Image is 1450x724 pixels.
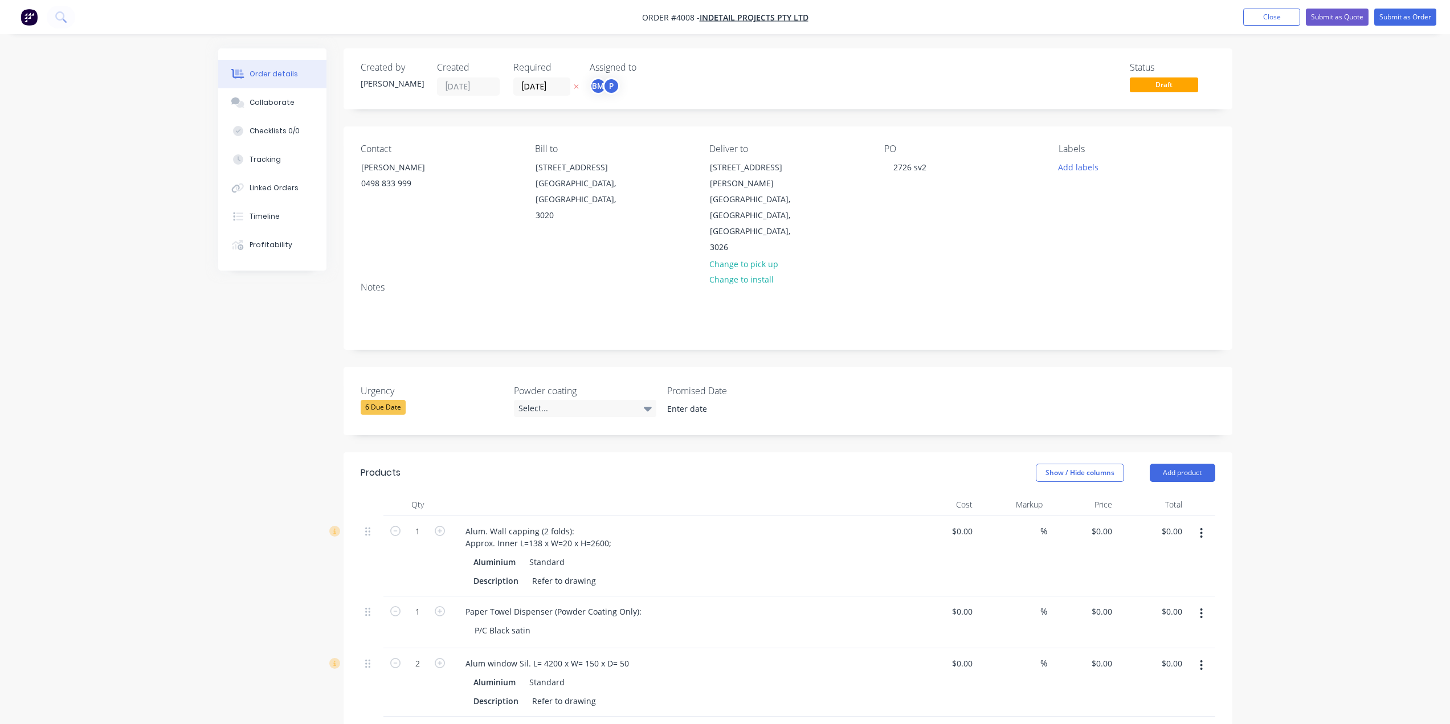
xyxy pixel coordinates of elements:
div: Description [469,693,523,709]
div: [PERSON_NAME] [361,77,423,89]
button: Add product [1150,464,1215,482]
div: Notes [361,282,1215,293]
div: Labels [1059,144,1215,154]
span: Draft [1130,77,1198,92]
div: [GEOGRAPHIC_DATA], [GEOGRAPHIC_DATA], 3020 [536,175,630,223]
div: Alum window Sil. L= 4200 x W= 150 x D= 50 [456,655,638,672]
div: Products [361,466,401,480]
button: Submit as Order [1374,9,1436,26]
input: Enter date [659,400,801,418]
div: [PERSON_NAME]0498 833 999 [352,159,465,195]
div: Profitability [250,240,292,250]
button: Add labels [1052,159,1105,174]
div: Description [469,572,523,589]
div: Standard [525,674,565,690]
div: Created by [361,62,423,73]
div: Refer to drawing [528,572,601,589]
div: [STREET_ADDRESS][GEOGRAPHIC_DATA], [GEOGRAPHIC_DATA], 3020 [526,159,640,224]
button: Linked Orders [218,174,326,202]
div: 2726 sv2 [884,159,936,175]
button: Order details [218,60,326,88]
button: BMP [590,77,620,95]
div: Status [1130,62,1215,73]
div: Price [1047,493,1117,516]
div: Bill to [535,144,691,154]
div: [GEOGRAPHIC_DATA], [GEOGRAPHIC_DATA], [GEOGRAPHIC_DATA], 3026 [710,191,804,255]
button: Show / Hide columns [1036,464,1124,482]
div: Standard [525,554,565,570]
div: Deliver to [709,144,865,154]
button: Collaborate [218,88,326,117]
button: Timeline [218,202,326,231]
div: Cost [908,493,978,516]
label: Promised Date [667,384,810,398]
div: Assigned to [590,62,704,73]
div: Alum. Wall capping (2 folds): Approx. Inner L=138 x W=20 x H=2600; [456,523,620,551]
div: Order details [250,69,298,79]
span: Order #4008 - [642,12,700,23]
span: % [1040,525,1047,538]
div: BM [590,77,607,95]
div: Aluminium [473,554,520,570]
div: Refer to drawing [528,693,601,709]
button: Submit as Quote [1306,9,1369,26]
div: Timeline [250,211,280,222]
div: 0498 833 999 [361,175,456,191]
div: [STREET_ADDRESS][PERSON_NAME] [710,159,804,191]
div: Select... [514,400,656,417]
div: PO [884,144,1040,154]
div: P [603,77,620,95]
span: % [1040,605,1047,618]
button: Profitability [218,231,326,259]
div: P/C Black satin [465,622,540,639]
button: Close [1243,9,1300,26]
div: Checklists 0/0 [250,126,300,136]
div: Contact [361,144,517,154]
div: Paper Towel Dispenser (Powder Coating Only): [456,603,651,620]
div: [STREET_ADDRESS] [536,159,630,175]
div: Linked Orders [250,183,299,193]
div: Required [513,62,576,73]
button: Change to install [703,272,779,287]
div: Markup [977,493,1047,516]
div: Collaborate [250,97,295,108]
div: [PERSON_NAME] [361,159,456,175]
div: Created [437,62,500,73]
label: Powder coating [514,384,656,398]
label: Urgency [361,384,503,398]
div: 6 Due Date [361,400,406,415]
span: % [1040,657,1047,670]
button: Change to pick up [703,256,784,271]
img: Factory [21,9,38,26]
div: Aluminium [473,674,520,690]
button: Checklists 0/0 [218,117,326,145]
div: [STREET_ADDRESS][PERSON_NAME][GEOGRAPHIC_DATA], [GEOGRAPHIC_DATA], [GEOGRAPHIC_DATA], 3026 [700,159,814,256]
button: Tracking [218,145,326,174]
div: Qty [383,493,452,516]
div: Tracking [250,154,281,165]
div: Total [1117,493,1187,516]
a: Indetail Projects Pty Ltd [700,12,808,23]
